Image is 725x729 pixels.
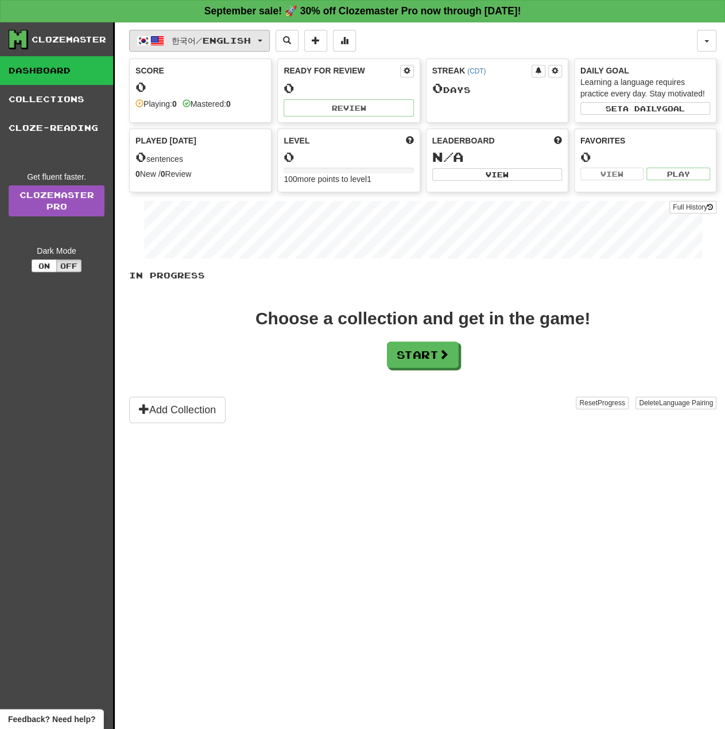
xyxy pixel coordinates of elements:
[135,135,196,146] span: Played [DATE]
[284,81,413,95] div: 0
[304,30,327,52] button: Add sentence to collection
[598,399,625,407] span: Progress
[9,171,104,183] div: Get fluent faster.
[432,80,443,96] span: 0
[135,80,265,94] div: 0
[406,135,414,146] span: Score more points to level up
[580,65,710,76] div: Daily Goal
[129,30,270,52] button: 한국어/English
[9,185,104,216] a: ClozemasterPro
[135,168,265,180] div: New / Review
[56,259,82,272] button: Off
[284,99,413,117] button: Review
[135,150,265,165] div: sentences
[8,714,95,725] span: Open feedback widget
[432,81,562,96] div: Day s
[646,168,710,180] button: Play
[183,98,231,110] div: Mastered:
[129,270,716,281] p: In Progress
[580,168,644,180] button: View
[135,149,146,165] span: 0
[580,135,710,146] div: Favorites
[204,5,521,17] strong: September sale! 🚀 30% off Clozemaster Pro now through [DATE]!
[635,397,716,409] button: DeleteLanguage Pairing
[432,149,464,165] span: N/A
[32,34,106,45] div: Clozemaster
[659,399,713,407] span: Language Pairing
[32,259,57,272] button: On
[172,36,251,45] span: 한국어 / English
[432,65,532,76] div: Streak
[172,99,177,108] strong: 0
[580,150,710,164] div: 0
[580,102,710,115] button: Seta dailygoal
[9,245,104,257] div: Dark Mode
[580,76,710,99] div: Learning a language requires practice every day. Stay motivated!
[623,104,662,113] span: a daily
[135,65,265,76] div: Score
[467,67,486,75] a: (CDT)
[276,30,298,52] button: Search sentences
[255,310,590,327] div: Choose a collection and get in the game!
[333,30,356,52] button: More stats
[135,98,177,110] div: Playing:
[284,65,400,76] div: Ready for Review
[432,168,562,181] button: View
[432,135,495,146] span: Leaderboard
[161,169,165,179] strong: 0
[284,173,413,185] div: 100 more points to level 1
[129,397,226,423] button: Add Collection
[226,99,231,108] strong: 0
[576,397,628,409] button: ResetProgress
[387,342,459,368] button: Start
[669,201,716,214] button: Full History
[284,135,309,146] span: Level
[554,135,562,146] span: This week in points, UTC
[135,169,140,179] strong: 0
[284,150,413,164] div: 0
